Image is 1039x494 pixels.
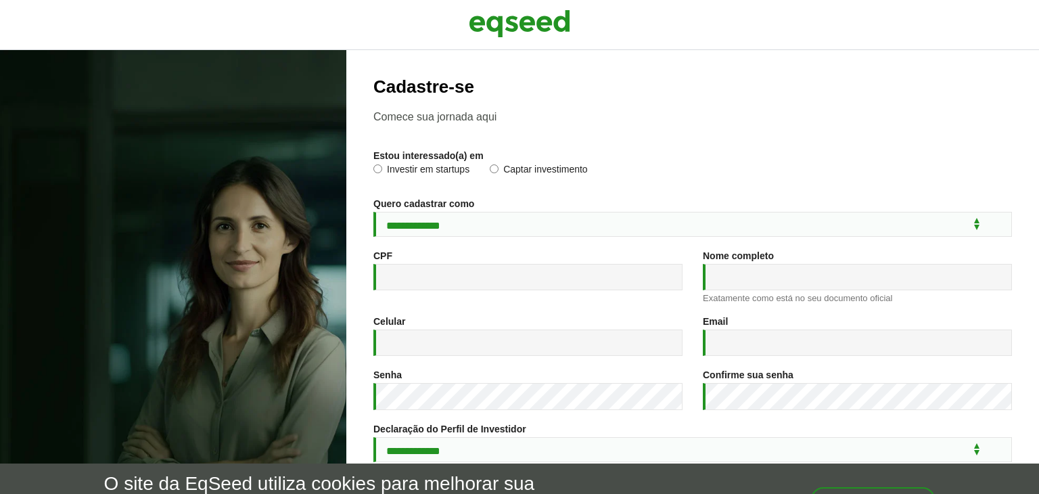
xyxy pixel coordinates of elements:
[490,164,588,178] label: Captar investimento
[703,294,1012,302] div: Exatamente como está no seu documento oficial
[373,251,392,261] label: CPF
[703,251,774,261] label: Nome completo
[373,370,402,380] label: Senha
[703,317,728,326] label: Email
[703,370,793,380] label: Confirme sua senha
[373,110,1012,123] p: Comece sua jornada aqui
[373,199,474,208] label: Quero cadastrar como
[373,164,469,178] label: Investir em startups
[373,164,382,173] input: Investir em startups
[373,424,526,434] label: Declaração do Perfil de Investidor
[469,7,570,41] img: EqSeed Logo
[373,151,484,160] label: Estou interessado(a) em
[373,77,1012,97] h2: Cadastre-se
[490,164,499,173] input: Captar investimento
[373,317,405,326] label: Celular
